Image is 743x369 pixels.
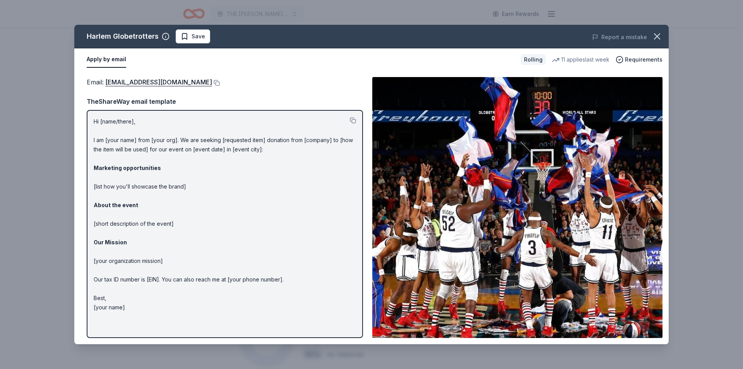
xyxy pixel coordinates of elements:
[87,30,159,43] div: Harlem Globetrotters
[94,117,356,312] p: Hi [name/there], I am [your name] from [your org]. We are seeking [requested item] donation from ...
[87,78,212,86] span: Email :
[521,54,546,65] div: Rolling
[616,55,663,64] button: Requirements
[192,32,205,41] span: Save
[625,55,663,64] span: Requirements
[176,29,210,43] button: Save
[87,51,126,68] button: Apply by email
[94,165,161,171] strong: Marketing opportunities
[87,96,363,106] div: TheShareWay email template
[94,202,138,208] strong: About the event
[552,55,609,64] div: 11 applies last week
[592,33,647,42] button: Report a mistake
[372,77,663,338] img: Image for Harlem Globetrotters
[105,77,212,87] a: [EMAIL_ADDRESS][DOMAIN_NAME]
[94,239,127,245] strong: Our Mission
